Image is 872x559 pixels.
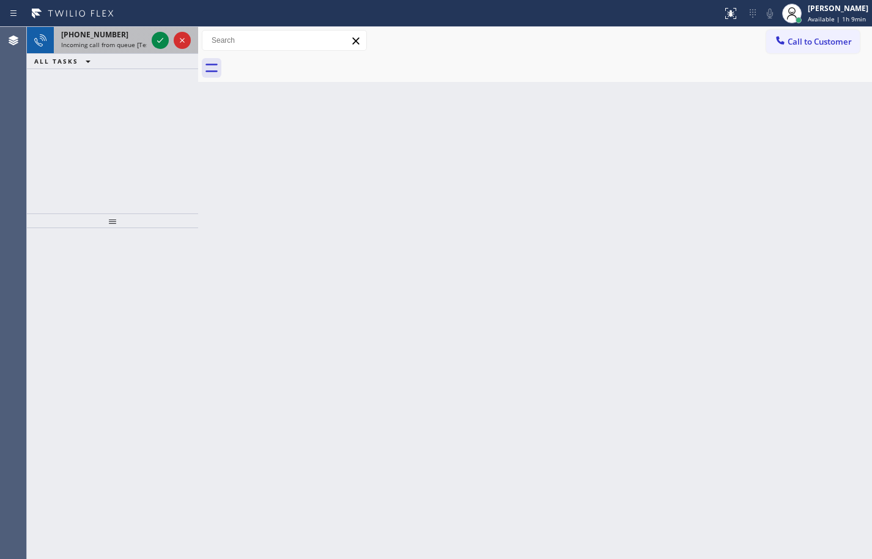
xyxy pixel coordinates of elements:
[61,29,128,40] span: [PHONE_NUMBER]
[808,3,868,13] div: [PERSON_NAME]
[174,32,191,49] button: Reject
[788,36,852,47] span: Call to Customer
[152,32,169,49] button: Accept
[27,54,103,68] button: ALL TASKS
[808,15,866,23] span: Available | 1h 9min
[61,40,163,49] span: Incoming call from queue [Test] All
[202,31,366,50] input: Search
[761,5,778,22] button: Mute
[34,57,78,65] span: ALL TASKS
[766,30,860,53] button: Call to Customer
